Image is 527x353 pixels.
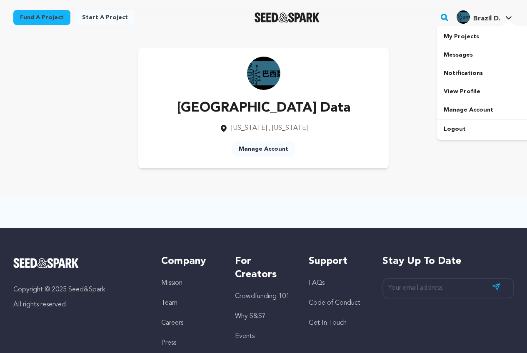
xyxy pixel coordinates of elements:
p: [GEOGRAPHIC_DATA] Data [177,98,350,118]
a: Crowdfunding 101 [235,293,290,300]
img: 1d083f7bb70b5641.png [457,10,470,24]
span: Brazil D.'s Profile [455,9,514,26]
a: Seed&Spark Homepage [255,12,320,22]
a: FAQs [309,280,325,286]
a: Events [235,333,255,340]
a: Mission [161,280,182,286]
h5: Stay up to date [382,255,514,268]
p: Copyright © 2025 Seed&Spark [13,285,145,295]
span: Brazil D. [473,15,500,22]
a: Team [161,300,177,306]
span: , [US_STATE] [269,125,308,132]
span: [US_STATE] [231,125,267,132]
a: Get In Touch [309,320,347,326]
a: Seed&Spark Homepage [13,258,145,268]
div: Brazil D.'s Profile [457,10,500,24]
img: Seed&Spark Logo [13,258,79,268]
a: Brazil D.'s Profile [455,9,514,24]
h5: Support [309,255,366,268]
p: All rights reserved [13,300,145,310]
img: Seed&Spark Logo Dark Mode [255,12,320,22]
a: Careers [161,320,183,326]
a: Start a project [75,10,135,25]
a: Why S&S? [235,313,265,320]
a: Fund a project [13,10,70,25]
a: Manage Account [232,142,295,157]
a: Code of Conduct [309,300,360,306]
a: Press [161,340,176,346]
h5: Company [161,255,218,268]
input: Your email address [382,278,514,298]
img: https://seedandspark-static.s3.us-east-2.amazonaws.com/images/User/002/321/684/medium/1d083f7bb70... [247,57,280,90]
h5: For Creators [235,255,292,281]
